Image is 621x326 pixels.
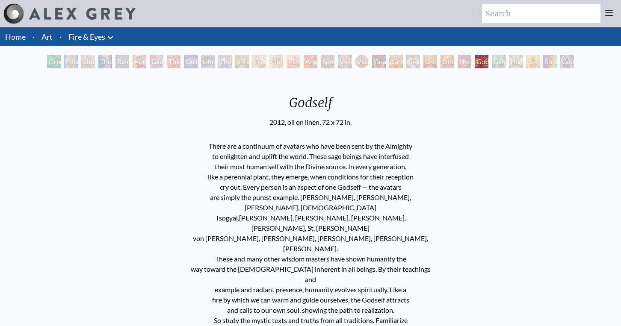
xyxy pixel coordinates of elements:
[201,55,215,68] div: Liberation Through Seeing
[29,27,38,46] li: ·
[423,55,437,68] div: Oversoul
[441,55,454,68] div: One
[458,55,471,68] div: Net of Being
[526,55,540,68] div: Sol Invictus
[218,55,232,68] div: The Seer
[355,55,369,68] div: Vision [PERSON_NAME]
[482,4,600,23] input: Search
[56,27,65,46] li: ·
[68,31,105,43] a: Fire & Eyes
[269,95,352,117] div: Godself
[321,55,334,68] div: Spectral Lotus
[47,55,61,68] div: Green Hand
[98,55,112,68] div: The Torch
[115,55,129,68] div: Rainbow Eye Ripple
[338,55,352,68] div: Vision Crystal
[287,55,300,68] div: Psychomicrograph of a Fractal Paisley Cherub Feather Tip
[252,55,266,68] div: Fractal Eyes
[475,55,488,68] div: Godself
[133,55,146,68] div: Aperture
[269,117,352,127] div: 2012, oil on linen, 72 x 72 in.
[41,31,53,43] a: Art
[184,55,198,68] div: Collective Vision
[560,55,574,68] div: Cuddle
[235,55,249,68] div: Seraphic Transport Docking on the Third Eye
[5,32,26,41] a: Home
[372,55,386,68] div: Guardian of Infinite Vision
[492,55,506,68] div: Cannafist
[167,55,180,68] div: Third Eye Tears of Joy
[543,55,557,68] div: Shpongled
[389,55,403,68] div: Sunyata
[406,55,420,68] div: Cosmic Elf
[81,55,95,68] div: Study for the Great Turn
[304,55,317,68] div: Angel Skin
[64,55,78,68] div: Pillar of Awareness
[150,55,163,68] div: Cannabis Sutra
[269,55,283,68] div: Ophanic Eyelash
[509,55,523,68] div: Higher Vision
